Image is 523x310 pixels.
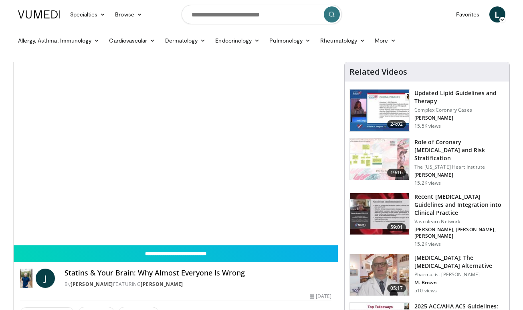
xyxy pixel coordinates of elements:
span: 24:02 [387,120,406,128]
a: [PERSON_NAME] [71,281,113,288]
a: Browse [110,6,147,22]
img: 77f671eb-9394-4acc-bc78-a9f077f94e00.150x105_q85_crop-smart_upscale.jpg [350,90,409,131]
img: Dr. Jordan Rennicke [20,269,33,288]
img: ce9609b9-a9bf-4b08-84dd-8eeb8ab29fc6.150x105_q85_crop-smart_upscale.jpg [350,254,409,296]
h3: Recent [MEDICAL_DATA] Guidelines and Integration into Clinical Practice [414,193,505,217]
a: Cardiovascular [104,33,160,49]
a: Endocrinology [210,33,265,49]
p: [PERSON_NAME] [414,172,505,178]
p: 15.5K views [414,123,441,129]
img: 1efa8c99-7b8a-4ab5-a569-1c219ae7bd2c.150x105_q85_crop-smart_upscale.jpg [350,139,409,180]
div: [DATE] [310,293,331,300]
p: Pharmacist [PERSON_NAME] [414,271,505,278]
input: Search topics, interventions [182,5,342,24]
p: Complex Coronary Cases [414,107,505,113]
a: Allergy, Asthma, Immunology [13,33,105,49]
p: Vasculearn Network [414,218,505,225]
span: 05:17 [387,284,406,292]
video-js: Video Player [14,62,338,245]
a: L [489,6,505,22]
a: J [36,269,55,288]
a: Rheumatology [315,33,370,49]
p: 510 views [414,288,437,294]
a: Pulmonology [265,33,315,49]
img: 87825f19-cf4c-4b91-bba1-ce218758c6bb.150x105_q85_crop-smart_upscale.jpg [350,193,409,235]
a: 05:17 [MEDICAL_DATA]: The [MEDICAL_DATA] Alternative Pharmacist [PERSON_NAME] M. Brown 510 views [349,254,505,296]
a: Specialties [65,6,111,22]
a: 59:01 Recent [MEDICAL_DATA] Guidelines and Integration into Clinical Practice Vasculearn Network ... [349,193,505,247]
h3: Role of Coronary [MEDICAL_DATA] and Risk Stratification [414,138,505,162]
span: 59:01 [387,223,406,231]
h4: Related Videos [349,67,407,77]
a: [PERSON_NAME] [141,281,183,288]
p: The [US_STATE] Heart Institute [414,164,505,170]
span: 19:16 [387,169,406,177]
p: [PERSON_NAME] [414,115,505,121]
p: [PERSON_NAME], [PERSON_NAME], [PERSON_NAME] [414,226,505,239]
p: 15.2K views [414,180,441,186]
h3: [MEDICAL_DATA]: The [MEDICAL_DATA] Alternative [414,254,505,270]
p: 15.2K views [414,241,441,247]
p: M. Brown [414,279,505,286]
a: More [370,33,401,49]
img: VuMedi Logo [18,10,61,18]
a: Dermatology [160,33,211,49]
a: 24:02 Updated Lipid Guidelines and Therapy Complex Coronary Cases [PERSON_NAME] 15.5K views [349,89,505,132]
h4: Statins & Your Brain: Why Almost Everyone Is Wrong [65,269,331,277]
a: Favorites [451,6,485,22]
h3: Updated Lipid Guidelines and Therapy [414,89,505,105]
div: By FEATURING [65,281,331,288]
a: 19:16 Role of Coronary [MEDICAL_DATA] and Risk Stratification The [US_STATE] Heart Institute [PER... [349,138,505,186]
